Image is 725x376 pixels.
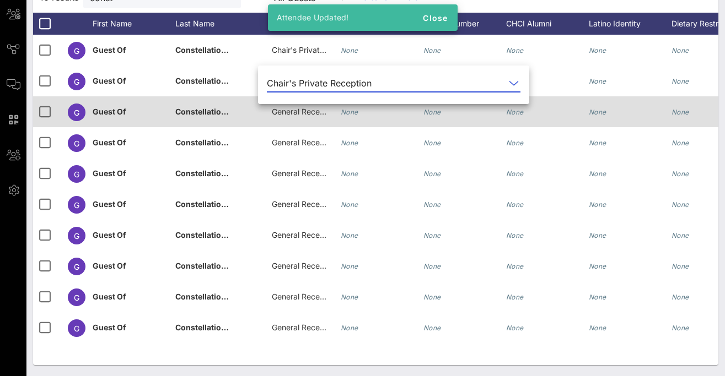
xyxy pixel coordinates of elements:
i: None [506,293,524,301]
div: Chair's Private Reception [267,78,372,88]
span: Guest Of [93,261,126,270]
i: None [589,46,606,55]
span: Constellation Brands [175,168,255,178]
i: None [672,139,689,147]
span: General Reception [272,107,338,116]
i: None [423,46,441,55]
span: Attendee Updated! [277,13,349,22]
span: Constellation Brands [175,199,255,209]
span: General Reception [272,261,338,270]
span: Guest Of [93,76,126,85]
i: None [423,139,441,147]
span: G [74,262,79,271]
span: General Reception [272,323,338,332]
i: None [589,231,606,239]
span: G [74,77,79,86]
span: General Reception [272,138,338,147]
i: None [672,170,689,178]
i: None [672,231,689,239]
span: G [74,46,79,56]
span: Guest Of [93,199,126,209]
i: None [589,293,606,301]
i: None [423,231,441,239]
div: Latino Identity [589,13,672,35]
i: None [672,324,689,332]
button: Close [418,8,453,28]
i: None [589,262,606,270]
div: Chair's Private Reception [267,74,520,92]
div: CHCI Alumni [506,13,589,35]
i: None [341,46,358,55]
i: None [423,108,441,116]
i: None [589,170,606,178]
span: Guest Of [93,45,126,55]
i: None [672,77,689,85]
i: None [589,324,606,332]
span: Constellation Brands [175,107,255,116]
i: None [341,293,358,301]
i: None [672,293,689,301]
div: Mobile Number [423,13,506,35]
span: G [74,139,79,148]
i: None [589,200,606,209]
i: None [341,324,358,332]
span: Guest Of [93,138,126,147]
i: None [423,170,441,178]
span: Constellation Brands [175,261,255,270]
span: G [74,108,79,117]
i: None [672,262,689,270]
div: Ticket [258,13,341,35]
i: None [341,200,358,209]
span: G [74,231,79,241]
span: General Reception [272,292,338,301]
span: Constellation Brands [175,230,255,239]
i: None [341,170,358,178]
i: None [423,324,441,332]
i: None [341,262,358,270]
span: G [74,324,79,333]
span: Guest Of [93,168,126,178]
i: None [506,200,524,209]
i: None [506,262,524,270]
span: Constellation Brands [175,45,255,55]
span: Chair's Private Reception [272,45,363,55]
span: G [74,170,79,179]
i: None [506,139,524,147]
i: None [589,77,606,85]
i: None [506,108,524,116]
span: G [74,293,79,302]
i: None [506,170,524,178]
i: None [423,200,441,209]
i: None [341,139,358,147]
i: None [423,293,441,301]
div: Last Name [175,13,258,35]
span: Guest Of [93,323,126,332]
i: None [341,108,358,116]
span: Guest Of [93,107,126,116]
i: None [506,324,524,332]
i: None [423,262,441,270]
div: First Name [93,13,175,35]
span: Constellation Brands [175,292,255,301]
span: Guest Of [93,292,126,301]
i: None [506,46,524,55]
i: None [589,139,606,147]
i: None [672,46,689,55]
span: Constellation Brands [175,76,255,85]
i: None [672,108,689,116]
span: Constellation Brands [175,138,255,147]
i: None [672,200,689,209]
span: General Reception [272,199,338,209]
span: Constellation Brands [175,323,255,332]
span: Close [422,13,449,23]
span: General Reception [272,230,338,239]
span: General Reception [272,168,338,178]
span: Guest Of [93,230,126,239]
i: None [341,231,358,239]
span: G [74,200,79,210]
i: None [506,231,524,239]
i: None [589,108,606,116]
